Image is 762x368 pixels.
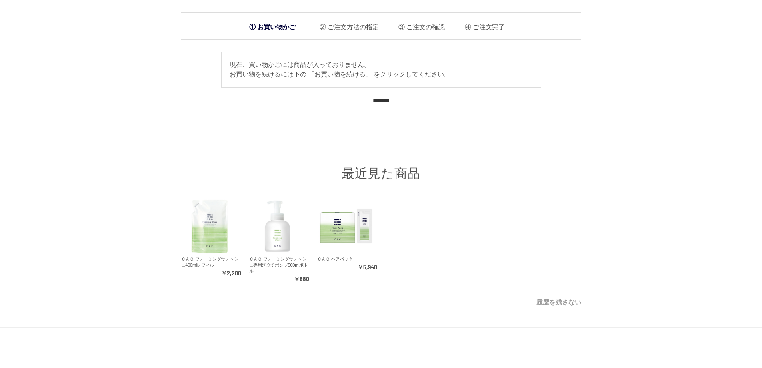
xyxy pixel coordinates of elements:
[181,198,241,255] a: ＣＡＣ フォーミングウォッシュ400mlレフィル
[317,257,353,261] a: ＣＡＣ ヘアパック
[181,198,238,255] img: ＣＡＣ フォーミングウォッシュ400mlレフィル
[181,257,238,267] a: ＣＡＣ フォーミングウォッシュ400mlレフィル
[249,257,308,273] a: ＣＡＣ フォーミングウォッシュ専用泡立てポンプ500mlボトル
[221,52,541,88] div: 現在、買い物かごには商品が入っておりません。 お買い物を続けるには下の 「お買い物を続ける」 をクリックしてください。
[181,270,241,278] div: ￥2,200
[249,198,306,255] img: ＣＡＣ フォーミングウォッシュ専用泡立てポンプ500mlボトル
[459,17,505,33] li: ご注文完了
[317,264,377,271] div: ￥5,940
[392,17,445,33] li: ご注文の確認
[181,141,581,182] div: 最近見た商品
[536,299,581,306] a: 履歴を残さない
[249,198,309,255] a: ＣＡＣ フォーミングウォッシュ専用泡立てポンプ500mlボトル
[317,198,374,255] img: ＣＡＣ ヘアパック
[249,275,309,283] div: ￥880
[245,19,300,35] li: お買い物かご
[317,198,377,255] a: ＣＡＣ ヘアパック
[314,17,379,33] li: ご注文方法の指定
